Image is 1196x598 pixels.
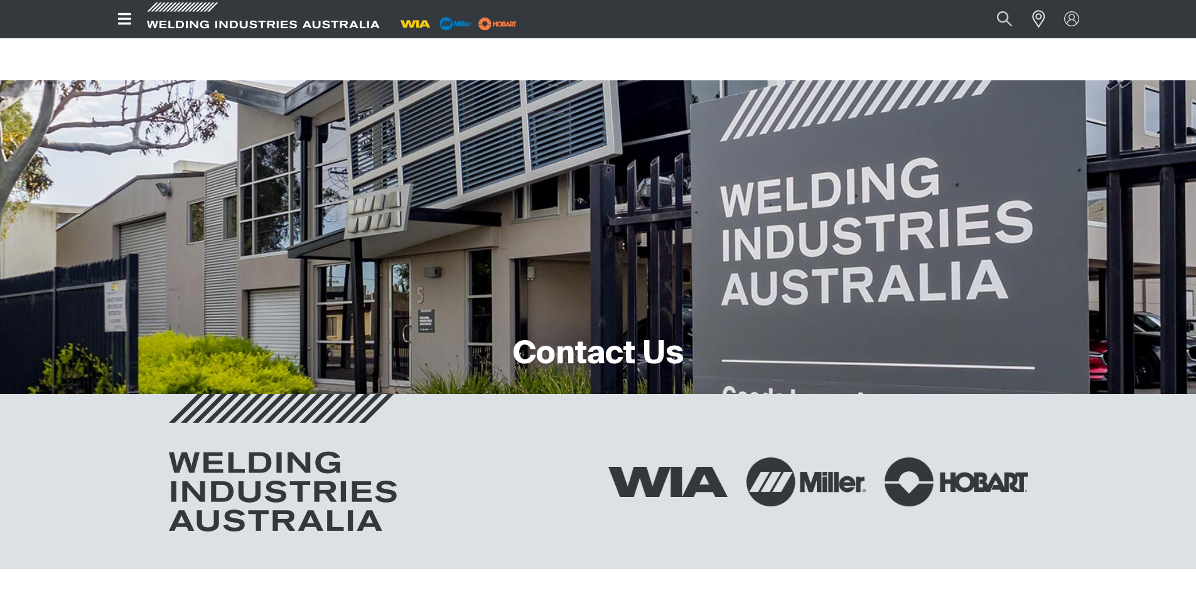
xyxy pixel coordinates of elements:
img: WIA [608,467,728,497]
img: Hobart [885,457,1028,506]
img: Miller [746,457,866,506]
a: miller [475,19,520,28]
input: Product name or item number... [967,5,1025,33]
h1: Contact Us [513,334,684,375]
button: Scroll to top [1155,520,1183,548]
img: miller [475,14,520,33]
img: Welding Industries Australia [169,394,397,531]
button: Search products [983,5,1026,33]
